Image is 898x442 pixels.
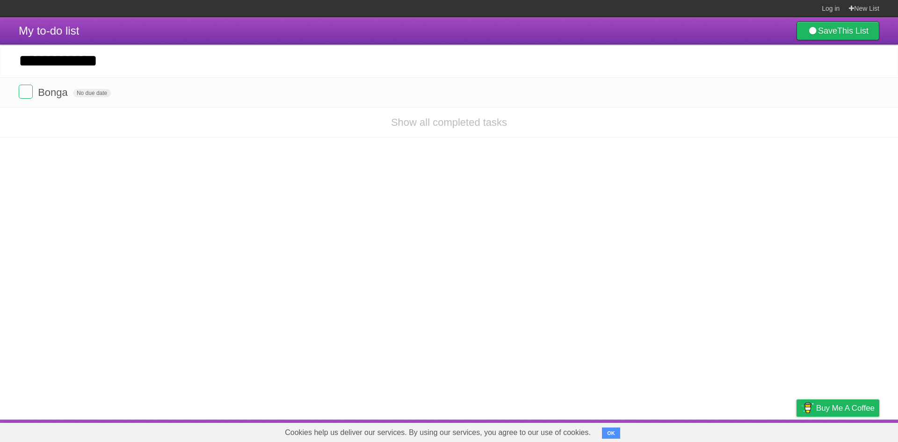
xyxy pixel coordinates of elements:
[703,422,741,440] a: Developers
[19,24,79,37] span: My to-do list
[784,422,809,440] a: Privacy
[391,116,507,128] a: Show all completed tasks
[797,22,879,40] a: SaveThis List
[797,399,879,417] a: Buy me a coffee
[19,85,33,99] label: Done
[753,422,773,440] a: Terms
[801,400,814,416] img: Buy me a coffee
[816,400,875,416] span: Buy me a coffee
[38,87,70,98] span: Bonga
[602,428,620,439] button: OK
[820,422,879,440] a: Suggest a feature
[672,422,692,440] a: About
[837,26,869,36] b: This List
[275,423,600,442] span: Cookies help us deliver our services. By using our services, you agree to our use of cookies.
[73,89,111,97] span: No due date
